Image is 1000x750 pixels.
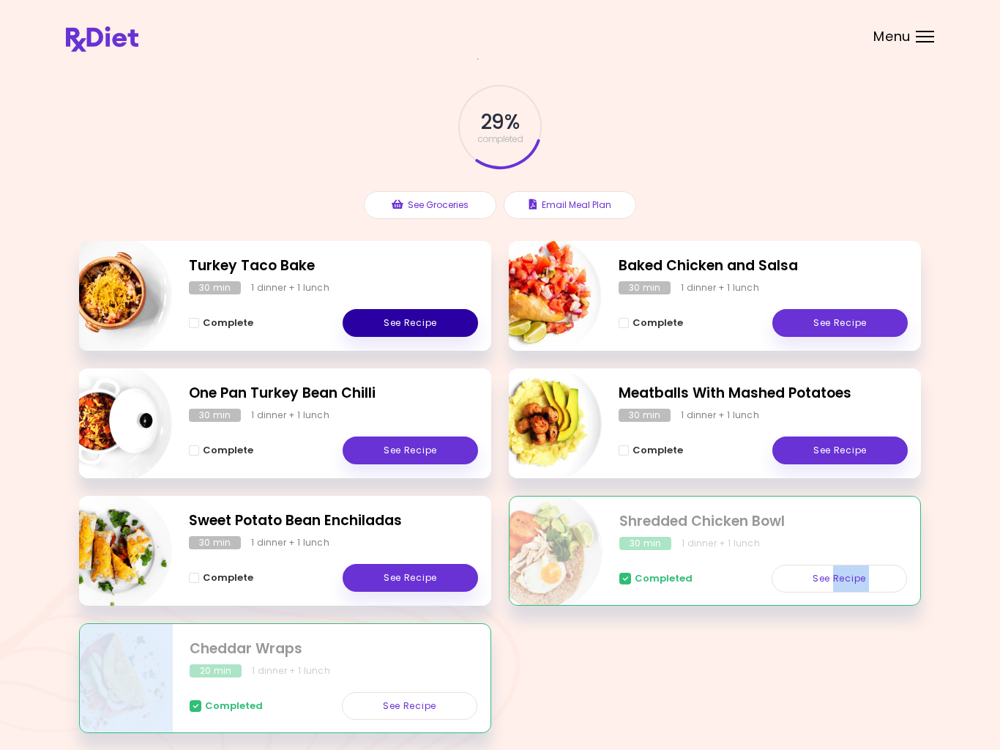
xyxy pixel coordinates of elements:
div: 1 dinner + 1 lunch [682,537,760,550]
div: 1 dinner + 1 lunch [251,409,329,422]
div: 1 dinner + 1 lunch [251,281,329,294]
h2: Cheddar Wraps [190,639,477,660]
div: 1 dinner + 1 lunch [681,281,759,294]
h2: One Pan Turkey Bean Chilli [189,383,478,404]
img: Info - Shredded Chicken Bowl [481,491,602,612]
button: See Groceries [364,191,496,219]
button: Complete - Meatballs With Mashed Potatoes [619,442,683,459]
h2: Turkey Taco Bake [189,256,478,277]
img: Info - Cheddar Wraps [51,618,173,740]
a: See Recipe - Baked Chicken and Salsa [772,309,908,337]
button: Complete - Turkey Taco Bake [189,314,253,332]
div: 30 min [619,409,671,422]
div: 30 min [619,537,671,550]
a: See Recipe - One Pan Turkey Bean Chilli [343,437,478,464]
button: Complete - One Pan Turkey Bean Chilli [189,442,253,459]
img: Info - Baked Chicken and Salsa [480,235,602,357]
div: 30 min [619,281,671,294]
img: Info - One Pan Turkey Bean Chilli [51,363,172,484]
img: Info - Sweet Potato Bean Enchiladas [51,490,172,612]
div: 30 min [189,409,241,422]
a: See Recipe - Cheddar Wraps [342,692,477,720]
span: Menu [873,30,911,43]
div: 1 dinner + 1 lunch [252,664,330,677]
span: Complete [203,572,253,584]
h2: Meatballs With Mashed Potatoes [619,383,908,404]
h2: Shredded Chicken Bowl [619,511,907,532]
div: 30 min [189,536,241,549]
span: Complete [633,445,683,456]
span: Complete [633,317,683,329]
div: 20 min [190,664,242,677]
img: Info - Meatballs With Mashed Potatoes [480,363,602,484]
button: Email Meal Plan [504,191,636,219]
span: Completed [635,573,693,584]
div: 1 dinner + 1 lunch [251,536,329,549]
button: Complete - Baked Chicken and Salsa [619,314,683,332]
a: See Recipe - Meatballs With Mashed Potatoes [772,437,908,464]
img: RxDiet [66,26,138,52]
a: See Recipe - Turkey Taco Bake [343,309,478,337]
span: Complete [203,317,253,329]
span: Complete [203,445,253,456]
h2: Baked Chicken and Salsa [619,256,908,277]
a: See Recipe - Sweet Potato Bean Enchiladas [343,564,478,592]
div: 30 min [189,281,241,294]
a: See Recipe - Shredded Chicken Bowl [772,565,907,593]
h2: Sweet Potato Bean Enchiladas [189,510,478,532]
span: completed [477,135,523,144]
button: Complete - Sweet Potato Bean Enchiladas [189,569,253,587]
div: 1 dinner + 1 lunch [681,409,759,422]
span: 29 % [481,110,518,135]
span: Completed [205,700,263,712]
img: Info - Turkey Taco Bake [51,235,172,357]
